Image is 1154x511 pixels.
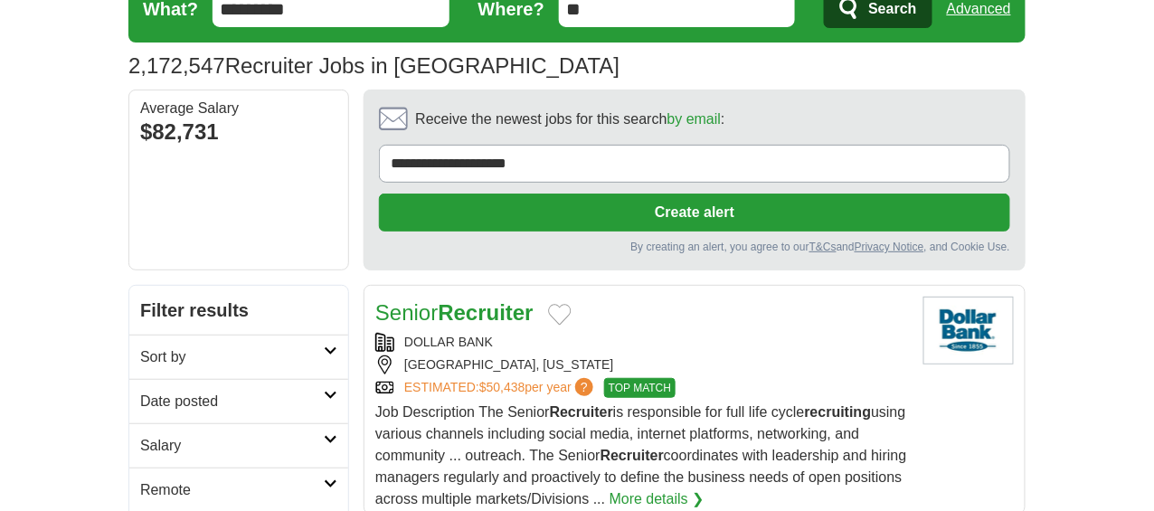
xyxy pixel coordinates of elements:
strong: recruiting [805,404,872,420]
span: $50,438 [479,380,525,394]
h2: Salary [140,435,324,457]
div: Average Salary [140,101,337,116]
a: Date posted [129,379,348,423]
a: ESTIMATED:$50,438per year? [404,378,597,398]
span: TOP MATCH [604,378,676,398]
span: Job Description The Senior is responsible for full life cycle using various channels including so... [375,404,907,506]
a: by email [667,111,722,127]
img: Dollar Bank logo [923,297,1014,364]
div: $82,731 [140,116,337,148]
strong: Recruiter [438,300,533,325]
h2: Filter results [129,286,348,335]
h2: Remote [140,479,324,501]
h2: Date posted [140,391,324,412]
a: T&Cs [809,241,837,253]
strong: Recruiter [601,448,664,463]
div: By creating an alert, you agree to our and , and Cookie Use. [379,239,1010,255]
button: Add to favorite jobs [548,304,572,326]
h2: Sort by [140,346,324,368]
button: Create alert [379,194,1010,232]
div: [GEOGRAPHIC_DATA], [US_STATE] [375,355,909,374]
span: ? [575,378,593,396]
a: SeniorRecruiter [375,300,534,325]
a: More details ❯ [610,488,705,510]
a: Sort by [129,335,348,379]
strong: Recruiter [550,404,613,420]
a: Privacy Notice [855,241,924,253]
h1: Recruiter Jobs in [GEOGRAPHIC_DATA] [128,53,620,78]
a: DOLLAR BANK [404,335,493,349]
span: Receive the newest jobs for this search : [415,109,724,130]
a: Salary [129,423,348,468]
span: 2,172,547 [128,50,225,82]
